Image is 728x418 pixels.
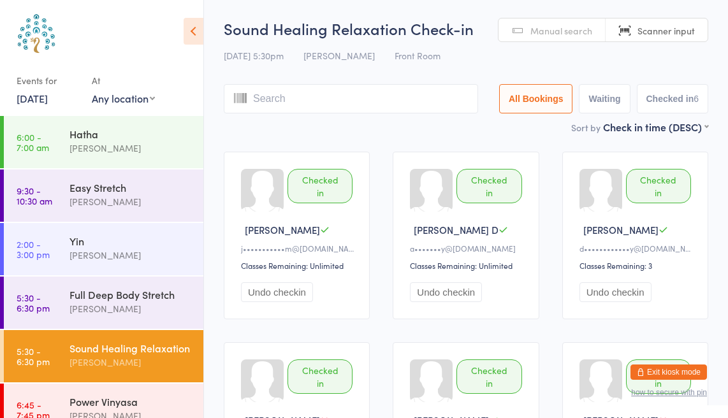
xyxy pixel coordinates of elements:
div: [PERSON_NAME] [69,355,193,370]
div: Sound Healing Relaxation [69,341,193,355]
span: [PERSON_NAME] [245,223,320,236]
a: 6:00 -7:00 amHatha[PERSON_NAME] [4,116,203,168]
div: Full Deep Body Stretch [69,287,193,301]
a: [DATE] [17,91,48,105]
div: Checked in [626,359,691,394]
div: Any location [92,91,155,105]
span: Front Room [395,49,440,62]
div: Checked in [626,169,691,203]
button: Undo checkin [579,282,652,302]
div: a•••••••y@[DOMAIN_NAME] [410,243,525,254]
button: Checked in6 [637,84,709,113]
time: 2:00 - 3:00 pm [17,239,50,259]
div: d••••••••••••y@[DOMAIN_NAME] [579,243,695,254]
div: [PERSON_NAME] [69,194,193,209]
span: [PERSON_NAME] D [414,223,499,236]
div: Hatha [69,127,193,141]
button: Undo checkin [410,282,482,302]
a: 9:30 -10:30 amEasy Stretch[PERSON_NAME] [4,169,203,222]
span: Scanner input [637,24,695,37]
div: j•••••••••••m@[DOMAIN_NAME] [241,243,356,254]
div: Yin [69,234,193,248]
div: Classes Remaining: Unlimited [410,260,525,271]
a: 5:30 -6:30 pmFull Deep Body Stretch[PERSON_NAME] [4,277,203,329]
label: Sort by [571,121,601,134]
div: At [92,70,155,91]
button: Exit kiosk mode [630,364,707,380]
time: 9:30 - 10:30 am [17,185,52,206]
div: [PERSON_NAME] [69,248,193,263]
div: Checked in [456,169,521,203]
div: Classes Remaining: Unlimited [241,260,356,271]
div: Checked in [288,359,353,394]
button: Undo checkin [241,282,313,302]
time: 5:30 - 6:30 pm [17,292,50,313]
div: Checked in [288,169,353,203]
h2: Sound Healing Relaxation Check-in [224,18,708,39]
div: 6 [694,94,699,104]
time: 6:00 - 7:00 am [17,132,49,152]
div: [PERSON_NAME] [69,301,193,316]
span: [DATE] 5:30pm [224,49,284,62]
div: Classes Remaining: 3 [579,260,695,271]
button: how to secure with pin [631,388,707,397]
div: [PERSON_NAME] [69,141,193,155]
span: Manual search [530,24,592,37]
span: [PERSON_NAME] [583,223,659,236]
div: Checked in [456,359,521,394]
span: [PERSON_NAME] [303,49,375,62]
div: Power Vinyasa [69,394,193,408]
button: Waiting [579,84,630,113]
div: Easy Stretch [69,180,193,194]
a: 5:30 -6:30 pmSound Healing Relaxation[PERSON_NAME] [4,330,203,382]
img: Australian School of Meditation & Yoga [13,10,61,57]
button: All Bookings [499,84,573,113]
a: 2:00 -3:00 pmYin[PERSON_NAME] [4,223,203,275]
input: Search [224,84,478,113]
div: Check in time (DESC) [603,120,708,134]
div: Events for [17,70,79,91]
time: 5:30 - 6:30 pm [17,346,50,366]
